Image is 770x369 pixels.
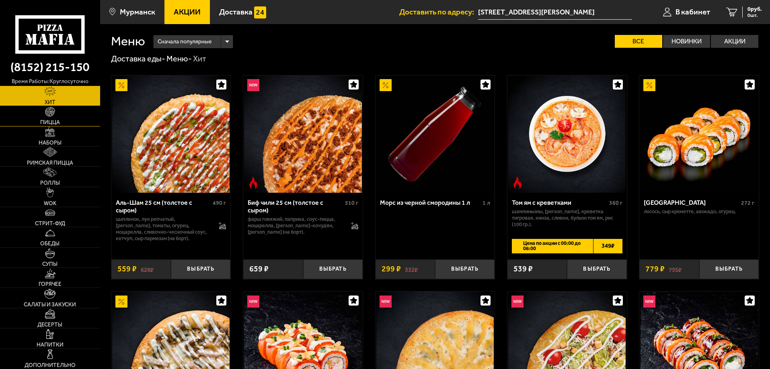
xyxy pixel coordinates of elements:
img: Новинка [247,296,259,308]
button: Выбрать [699,259,759,279]
input: Ваш адрес доставки [478,5,632,20]
span: Акции [174,8,201,16]
span: Салаты и закуски [24,302,76,308]
label: Акции [711,35,758,48]
img: Филадельфия [641,75,758,193]
p: фарш говяжий, паприка, соус-пицца, моцарелла, [PERSON_NAME]-кочудян, [PERSON_NAME] (на борт). [248,216,343,235]
img: Биф чили 25 см (толстое с сыром) [244,75,361,193]
img: 15daf4d41897b9f0e9f617042186c801.svg [254,6,266,18]
span: В кабинет [676,8,710,16]
span: 539 ₽ [513,265,533,273]
h1: Меню [111,35,145,48]
span: WOK [44,201,56,206]
span: 349 ₽ [593,239,622,253]
span: Москва, улица Гончарова, 5 [478,5,632,20]
s: 628 ₽ [141,265,154,273]
a: АкционныйФиладельфия [639,75,759,193]
div: Том ям с креветками [512,199,607,206]
div: Биф чили 25 см (толстое с сыром) [248,199,343,214]
div: Хит [193,54,206,64]
span: Доставка [219,8,253,16]
p: шампиньоны, [PERSON_NAME], креветка тигровая, кинза, сливки, бульон том ям, рис (100 гр.). [512,208,622,228]
span: Доставить по адресу: [399,8,478,16]
img: Акционный [643,79,655,91]
div: [GEOGRAPHIC_DATA] [644,199,739,206]
a: АкционныйАль-Шам 25 см (толстое с сыром) [111,75,231,193]
img: Новинка [380,296,392,308]
img: Акционный [115,296,127,308]
span: Дополнительно [25,363,76,368]
img: Акционный [115,79,127,91]
span: Сначала популярные [158,34,211,49]
span: Горячее [39,281,62,287]
span: Десерты [37,322,62,328]
img: Новинка [247,79,259,91]
button: Выбрать [435,259,495,279]
span: Напитки [37,342,64,348]
button: Выбрать [567,259,626,279]
img: Том ям с креветками [508,75,626,193]
span: Хит [45,100,55,105]
span: Пицца [40,120,60,125]
span: Супы [42,261,57,267]
img: Новинка [511,296,524,308]
span: 299 ₽ [382,265,401,273]
a: НовинкаОстрое блюдоБиф чили 25 см (толстое с сыром) [243,75,363,193]
span: 779 ₽ [645,265,665,273]
img: Акционный [380,79,392,91]
s: 795 ₽ [669,265,682,273]
a: АкционныйМорс из черной смородины 1 л [376,75,495,193]
span: 0 шт. [747,13,762,18]
img: Острое блюдо [247,177,259,189]
img: Новинка [643,296,655,308]
span: 559 ₽ [117,265,137,273]
span: 490 г [213,200,226,206]
span: 1 л [483,200,490,206]
div: Аль-Шам 25 см (толстое с сыром) [116,199,211,214]
span: 0 руб. [747,6,762,12]
span: 659 ₽ [249,265,269,273]
button: Выбрать [171,259,230,279]
div: Морс из черной смородины 1 л [380,199,481,206]
span: Цена по акции с 00:00 до 08:00 [512,239,593,253]
button: Выбрать [303,259,363,279]
img: Аль-Шам 25 см (толстое с сыром) [112,75,230,193]
span: Мурманск [120,8,155,16]
span: 272 г [741,200,754,206]
a: Острое блюдоТом ям с креветками [507,75,627,193]
span: Наборы [39,140,62,146]
span: Роллы [40,180,60,186]
span: Стрит-фуд [35,221,65,226]
span: Римская пицца [27,160,73,166]
label: Все [615,35,662,48]
span: 360 г [609,200,622,206]
span: 510 г [345,200,358,206]
a: Доставка еды- [111,54,165,63]
s: 332 ₽ [405,265,418,273]
img: Морс из черной смородины 1 л [376,75,494,193]
a: Меню- [166,54,192,63]
p: цыпленок, лук репчатый, [PERSON_NAME], томаты, огурец, моцарелла, сливочно-чесночный соус, кетчуп... [116,216,211,242]
label: Новинки [663,35,710,48]
span: Обеды [40,241,60,247]
p: лосось, Сыр креметте, авокадо, огурец. [644,208,754,215]
img: Острое блюдо [511,177,524,189]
